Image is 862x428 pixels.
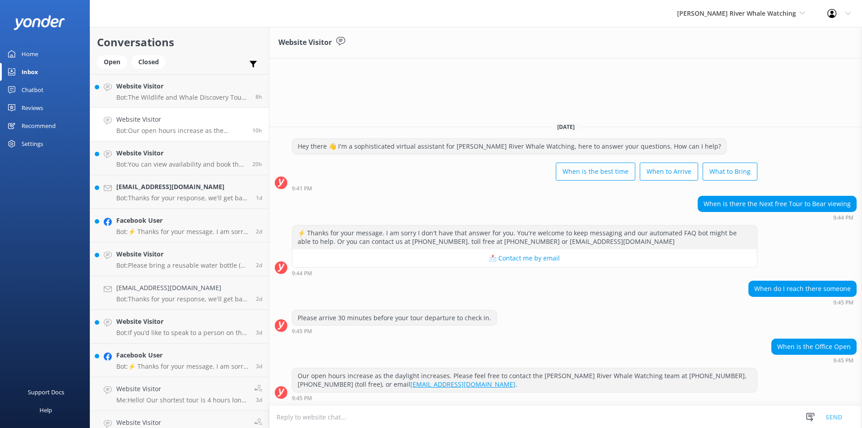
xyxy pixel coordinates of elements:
a: Open [97,57,132,66]
div: Sep 14 2025 09:45pm (UTC -07:00) America/Tijuana [292,328,497,334]
h4: Website Visitor [116,384,247,394]
p: Me: Hello! Our shortest tour is 4 hours long. If you would like to private charter a boat, we cou... [116,396,247,404]
a: Website VisitorMe:Hello! Our shortest tour is 4 hours long. If you would like to private charter ... [90,377,269,411]
strong: 9:41 PM [292,186,312,191]
span: Sep 13 2025 05:03am (UTC -07:00) America/Tijuana [256,261,262,269]
strong: 9:45 PM [833,358,853,363]
div: When is there the Next free Tour to Bear viewing [698,196,856,212]
div: Sep 14 2025 09:45pm (UTC -07:00) America/Tijuana [748,299,857,305]
div: Closed [132,55,166,69]
p: Bot: ⚡ Thanks for your message. I am sorry I don't have that answer for you. You're welcome to ke... [116,362,249,371]
div: Hey there 👋 I'm a sophisticated virtual assistant for [PERSON_NAME] River Whale Watching, here to... [292,139,726,154]
p: Bot: Thanks for your response, we'll get back to you as soon as we can during opening hours. [116,295,249,303]
span: Sep 11 2025 12:50pm (UTC -07:00) America/Tijuana [256,396,262,404]
span: Sep 13 2025 07:26pm (UTC -07:00) America/Tijuana [256,194,262,202]
div: Open [97,55,127,69]
div: Please arrive 30 minutes before your tour departure to check in. [292,310,497,326]
div: Support Docs [28,383,64,401]
button: What to Bring [703,163,757,181]
p: Bot: You can view availability and book the Ocean Rapids Tour online at [URL][DOMAIN_NAME]. [116,160,246,168]
p: Bot: Thanks for your response, we'll get back to you as soon as we can during opening hours. [116,194,249,202]
strong: 9:45 PM [833,300,853,305]
div: Sep 14 2025 09:45pm (UTC -07:00) America/Tijuana [771,357,857,363]
h2: Conversations [97,34,262,51]
a: Facebook UserBot:⚡ Thanks for your message. I am sorry I don't have that answer for you. You're w... [90,344,269,377]
a: Website VisitorBot:Please bring a reusable water bottle (we have a water refill station!), an ext... [90,243,269,276]
div: When do I reach there someone [749,281,856,296]
div: Reviews [22,99,43,117]
span: Sep 14 2025 09:45pm (UTC -07:00) America/Tijuana [252,127,262,134]
h4: Website Visitor [116,115,246,124]
h4: Facebook User [116,216,249,225]
span: [PERSON_NAME] River Whale Watching [677,9,796,18]
h4: Website Visitor [116,249,249,259]
p: Bot: If you’d like to speak to a person on the [PERSON_NAME] River Whale Watching team, please ca... [116,329,249,337]
p: Bot: ⚡ Thanks for your message. I am sorry I don't have that answer for you. You're welcome to ke... [116,228,249,236]
a: Website VisitorBot:You can view availability and book the Ocean Rapids Tour online at [URL][DOMAI... [90,141,269,175]
a: Facebook UserBot:⚡ Thanks for your message. I am sorry I don't have that answer for you. You're w... [90,209,269,243]
span: [DATE] [552,123,580,131]
div: ⚡ Thanks for your message. I am sorry I don't have that answer for you. You're welcome to keep me... [292,225,757,249]
button: 📩 Contact me by email [292,249,757,267]
p: Bot: The Wildlife and Whale Discovery Tour costs $179 per adult. There is no age limit for Covere... [116,93,249,101]
div: Sep 14 2025 09:45pm (UTC -07:00) America/Tijuana [292,395,757,401]
h4: [EMAIL_ADDRESS][DOMAIN_NAME] [116,182,249,192]
a: [EMAIL_ADDRESS][DOMAIN_NAME] [410,380,515,388]
img: yonder-white-logo.png [13,15,65,30]
button: When to Arrive [640,163,698,181]
h4: Website Visitor [116,418,247,428]
a: [EMAIL_ADDRESS][DOMAIN_NAME]Bot:Thanks for your response, we'll get back to you as soon as we can... [90,175,269,209]
div: Sep 14 2025 09:41pm (UTC -07:00) America/Tijuana [292,185,757,191]
h4: Website Visitor [116,81,249,91]
div: Inbox [22,63,38,81]
strong: 9:44 PM [292,271,312,276]
div: Chatbot [22,81,44,99]
strong: 9:45 PM [292,329,312,334]
span: Sep 14 2025 11:30am (UTC -07:00) America/Tijuana [252,160,262,168]
div: Recommend [22,117,56,135]
div: Our open hours increase as the daylight increases. Please feel free to contact the [PERSON_NAME] ... [292,368,757,392]
button: When is the best time [556,163,635,181]
a: Website VisitorBot:If you’d like to speak to a person on the [PERSON_NAME] River Whale Watching t... [90,310,269,344]
a: [EMAIL_ADDRESS][DOMAIN_NAME]Bot:Thanks for your response, we'll get back to you as soon as we can... [90,276,269,310]
h3: Website Visitor [278,37,332,49]
h4: Facebook User [116,350,249,360]
span: Sep 11 2025 02:20pm (UTC -07:00) America/Tijuana [256,362,262,370]
div: Sep 14 2025 09:44pm (UTC -07:00) America/Tijuana [698,214,857,221]
div: Home [22,45,38,63]
h4: [EMAIL_ADDRESS][DOMAIN_NAME] [116,283,249,293]
a: Website VisitorBot:Our open hours increase as the daylight increases. Please feel free to contact... [90,108,269,141]
div: Sep 14 2025 09:44pm (UTC -07:00) America/Tijuana [292,270,757,276]
h4: Website Visitor [116,317,249,327]
h4: Website Visitor [116,148,246,158]
span: Sep 11 2025 02:31pm (UTC -07:00) America/Tijuana [256,329,262,336]
p: Bot: Please bring a reusable water bottle (we have a water refill station!), an extra layer of cl... [116,261,249,269]
span: Sep 14 2025 11:21pm (UTC -07:00) America/Tijuana [255,93,262,101]
a: Website VisitorBot:The Wildlife and Whale Discovery Tour costs $179 per adult. There is no age li... [90,74,269,108]
strong: 9:44 PM [833,215,853,221]
strong: 9:45 PM [292,396,312,401]
div: Settings [22,135,43,153]
div: Help [40,401,52,419]
div: When is the Office Open [772,339,856,354]
a: Closed [132,57,170,66]
span: Sep 12 2025 03:10pm (UTC -07:00) America/Tijuana [256,295,262,303]
span: Sep 13 2025 07:20am (UTC -07:00) America/Tijuana [256,228,262,235]
p: Bot: Our open hours increase as the daylight increases. Please feel free to contact the [PERSON_N... [116,127,246,135]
